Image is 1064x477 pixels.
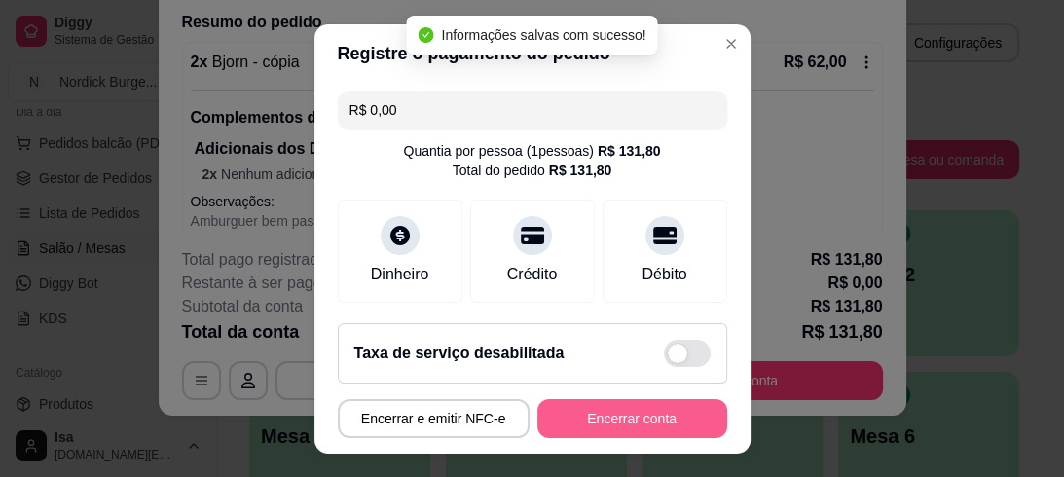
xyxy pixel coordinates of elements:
[338,399,530,438] button: Encerrar e emitir NFC-e
[354,342,565,365] h2: Taxa de serviço desabilitada
[715,28,747,59] button: Close
[598,141,661,161] div: R$ 131,80
[549,161,612,180] div: R$ 131,80
[404,141,661,161] div: Quantia por pessoa ( 1 pessoas)
[453,161,612,180] div: Total do pedido
[642,263,686,286] div: Débito
[441,27,645,43] span: Informações salvas com sucesso!
[537,399,727,438] button: Encerrar conta
[349,91,715,129] input: Ex.: hambúrguer de cordeiro
[314,24,751,83] header: Registre o pagamento do pedido
[507,263,558,286] div: Crédito
[418,27,433,43] span: check-circle
[371,263,429,286] div: Dinheiro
